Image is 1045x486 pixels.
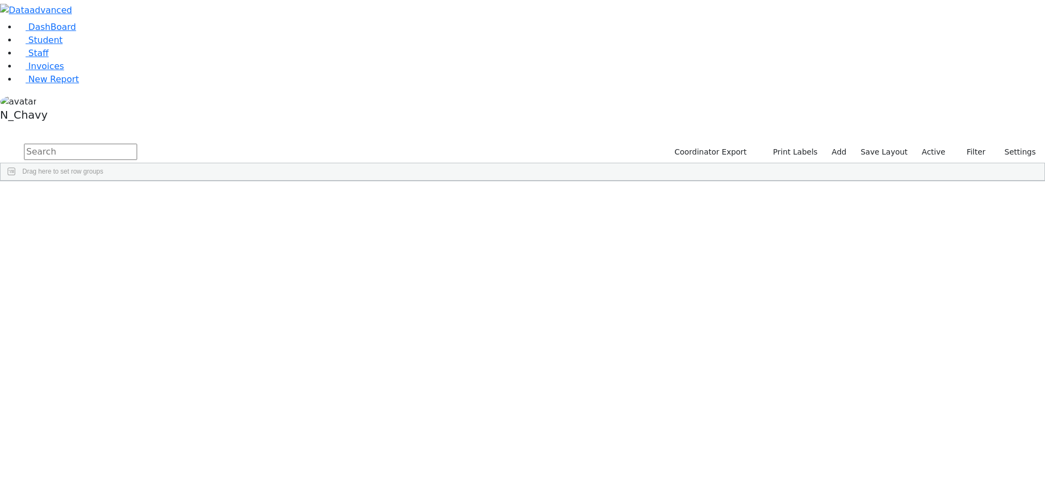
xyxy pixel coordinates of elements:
[952,144,991,161] button: Filter
[17,48,48,58] a: Staff
[17,22,76,32] a: DashBoard
[17,35,63,45] a: Student
[856,144,912,161] button: Save Layout
[28,35,63,45] span: Student
[991,144,1041,161] button: Settings
[827,144,851,161] a: Add
[28,74,79,84] span: New Report
[28,48,48,58] span: Staff
[917,144,950,161] label: Active
[28,61,64,71] span: Invoices
[24,144,137,160] input: Search
[667,144,752,161] button: Coordinator Export
[17,74,79,84] a: New Report
[17,61,64,71] a: Invoices
[760,144,822,161] button: Print Labels
[22,168,103,175] span: Drag here to set row groups
[28,22,76,32] span: DashBoard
